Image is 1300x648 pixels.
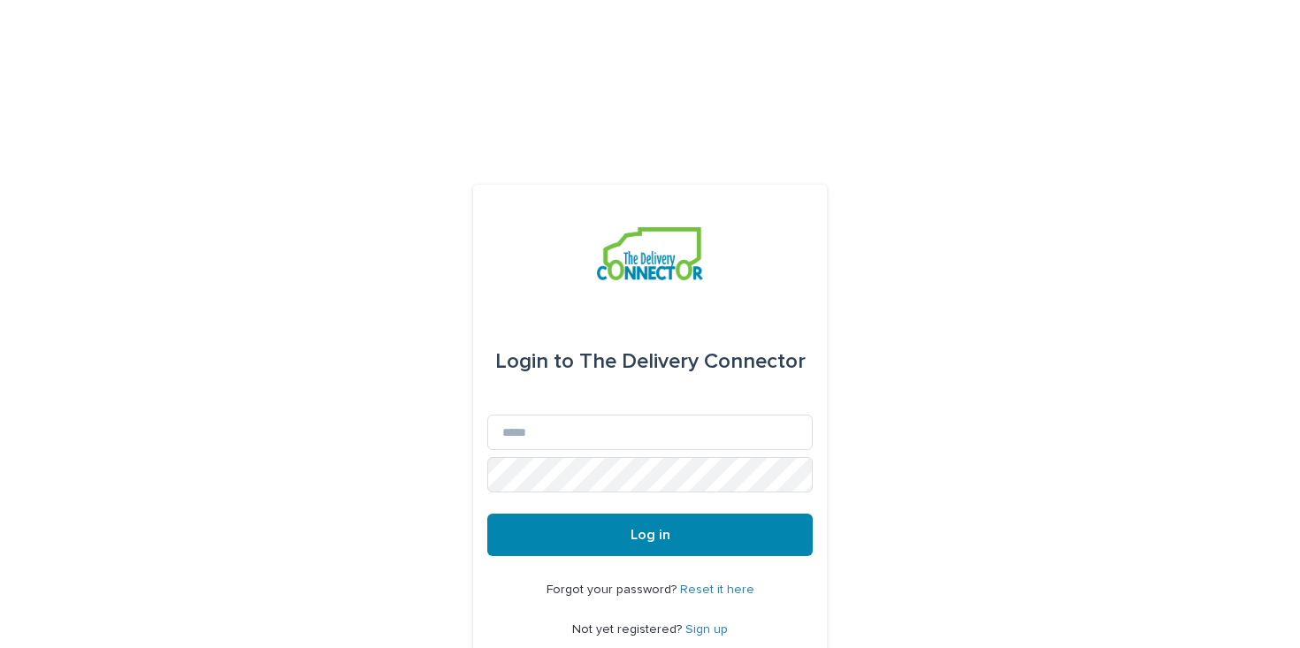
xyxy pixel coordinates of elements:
[631,528,670,542] span: Log in
[495,337,806,386] div: The Delivery Connector
[685,623,728,636] a: Sign up
[680,583,754,596] a: Reset it here
[495,351,574,372] span: Login to
[487,514,813,556] button: Log in
[597,227,702,280] img: aCWQmA6OSGG0Kwt8cj3c
[547,583,680,596] span: Forgot your password?
[572,623,685,636] span: Not yet registered?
